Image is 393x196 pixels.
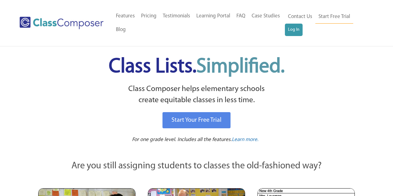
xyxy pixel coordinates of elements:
a: Log In [285,24,303,36]
a: Pricing [138,9,160,23]
p: Are you still assigning students to classes the old-fashioned way? [38,159,355,173]
a: Start Your Free Trial [162,112,231,128]
a: Testimonials [160,9,193,23]
a: Case Studies [249,9,283,23]
a: Learning Portal [193,9,233,23]
a: Contact Us [285,10,315,24]
span: Learn more. [232,137,258,142]
nav: Header Menu [285,10,369,36]
img: Class Composer [20,17,103,29]
nav: Header Menu [113,9,285,37]
span: For one grade level. Includes all the features. [132,137,232,142]
a: Start Free Trial [315,10,353,24]
a: FAQ [233,9,249,23]
a: Blog [113,23,129,37]
span: Simplified. [196,57,285,77]
p: Class Composer helps elementary schools create equitable classes in less time. [37,84,356,106]
span: Start Your Free Trial [171,117,222,123]
span: Class Lists. [109,57,285,77]
a: Features [113,9,138,23]
a: Learn more. [232,136,258,144]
